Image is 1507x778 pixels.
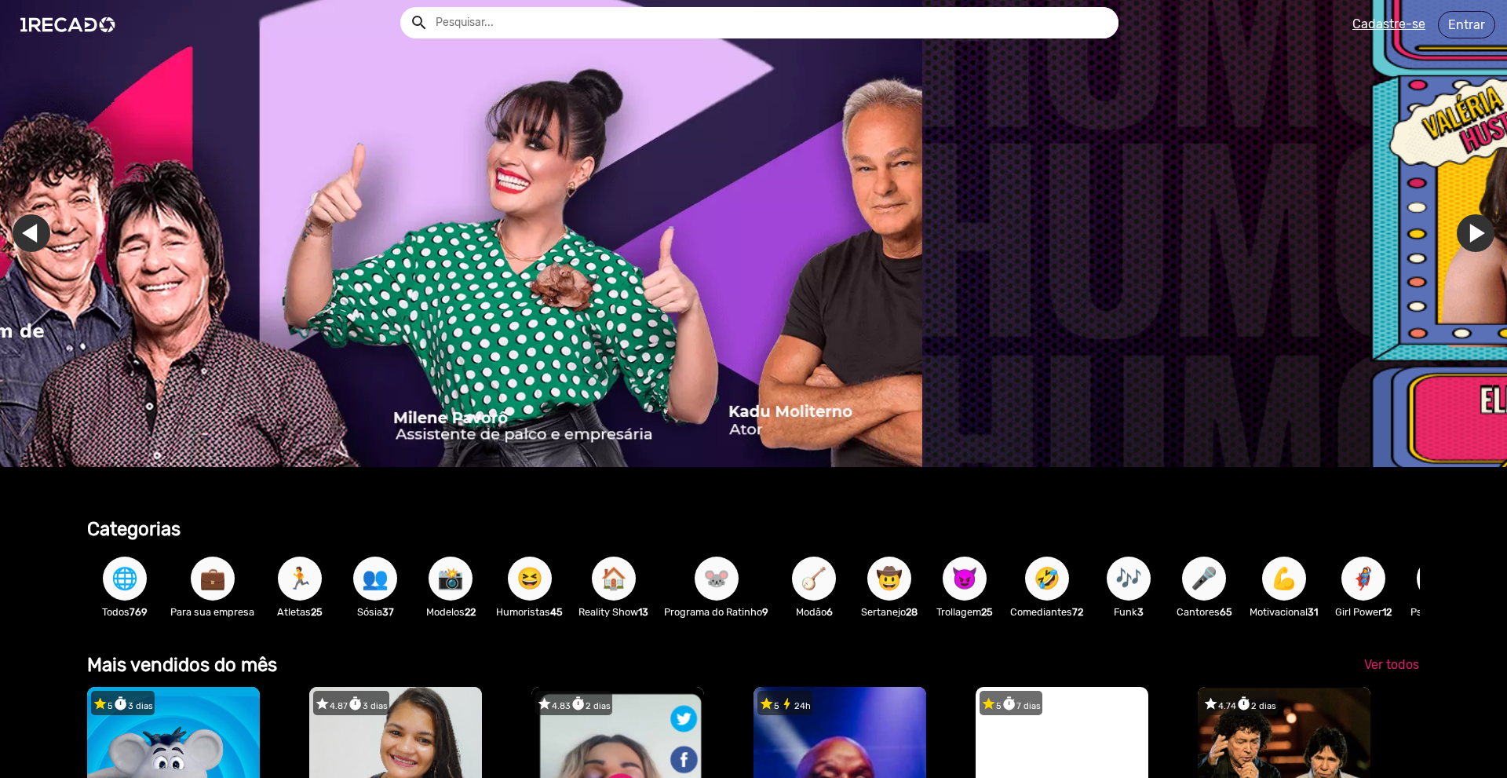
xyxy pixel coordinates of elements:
span: 🏃 [286,557,313,601]
span: 📸 [437,557,464,601]
p: Comediantes [1010,605,1083,619]
b: 37 [382,606,394,618]
p: Funk [1099,605,1159,619]
p: Sósia [345,605,405,619]
b: 13 [638,606,648,618]
p: Humoristas [496,605,563,619]
b: 25 [311,606,323,618]
button: Example home icon [404,8,432,35]
span: 😈 [951,557,978,601]
button: 😆 [508,557,552,601]
button: 🎤 [1182,557,1226,601]
button: 🐭 [695,557,739,601]
p: Trollagem [935,605,994,619]
b: 9 [762,606,768,618]
b: Categorias [87,518,181,540]
p: Para sua empresa [170,605,254,619]
p: Atletas [270,605,330,619]
p: Girl Power [1334,605,1393,619]
b: 769 [130,606,148,618]
b: 6 [826,606,833,618]
span: 🎤 [1191,557,1217,601]
span: 💪 [1271,557,1297,601]
b: 28 [906,606,918,618]
p: Modão [784,605,844,619]
span: Ver todos [1364,657,1419,672]
button: 🌐 [103,557,147,601]
mat-icon: Example home icon [410,13,429,32]
button: 💼 [191,557,235,601]
a: Ir para o próximo slide [872,214,910,252]
p: Reality Show [578,605,648,619]
button: 📸 [429,557,473,601]
b: 12 [1382,606,1392,618]
b: 3 [1137,606,1144,618]
u: Cadastre-se [1352,16,1425,31]
span: 🌐 [111,557,138,601]
span: 🦸‍♀️ [1350,557,1377,601]
p: Motivacional [1250,605,1318,619]
span: 😆 [516,557,543,601]
button: 🎶 [1107,557,1151,601]
span: 🐭 [703,557,730,601]
a: Ir para o slide anterior [935,214,972,252]
span: 🎶 [1115,557,1142,601]
b: 31 [1308,606,1318,618]
span: 💼 [199,557,226,601]
button: 🦸‍♀️ [1341,557,1385,601]
b: 25 [981,606,993,618]
b: 22 [465,606,476,618]
p: Todos [95,605,155,619]
b: 72 [1072,606,1083,618]
button: 😈 [943,557,987,601]
p: Psicólogos [1409,605,1469,619]
b: 65 [1220,606,1232,618]
button: 🤠 [867,557,911,601]
span: 🤠 [876,557,903,601]
p: Sertanejo [859,605,919,619]
span: 🪕 [801,557,827,601]
p: Modelos [421,605,480,619]
button: 🏃 [278,557,322,601]
a: Entrar [1438,11,1495,38]
button: 💪 [1262,557,1306,601]
p: Programa do Ratinho [664,605,768,619]
p: Cantores [1174,605,1234,619]
button: 🤣 [1025,557,1069,601]
button: 🏠 [592,557,636,601]
b: 45 [550,606,563,618]
input: Pesquisar... [424,7,1118,38]
button: 🪕 [792,557,836,601]
span: 👥 [362,557,389,601]
span: 🤣 [1034,557,1060,601]
button: 👥 [353,557,397,601]
span: 🏠 [600,557,627,601]
b: Mais vendidos do mês [87,654,277,676]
